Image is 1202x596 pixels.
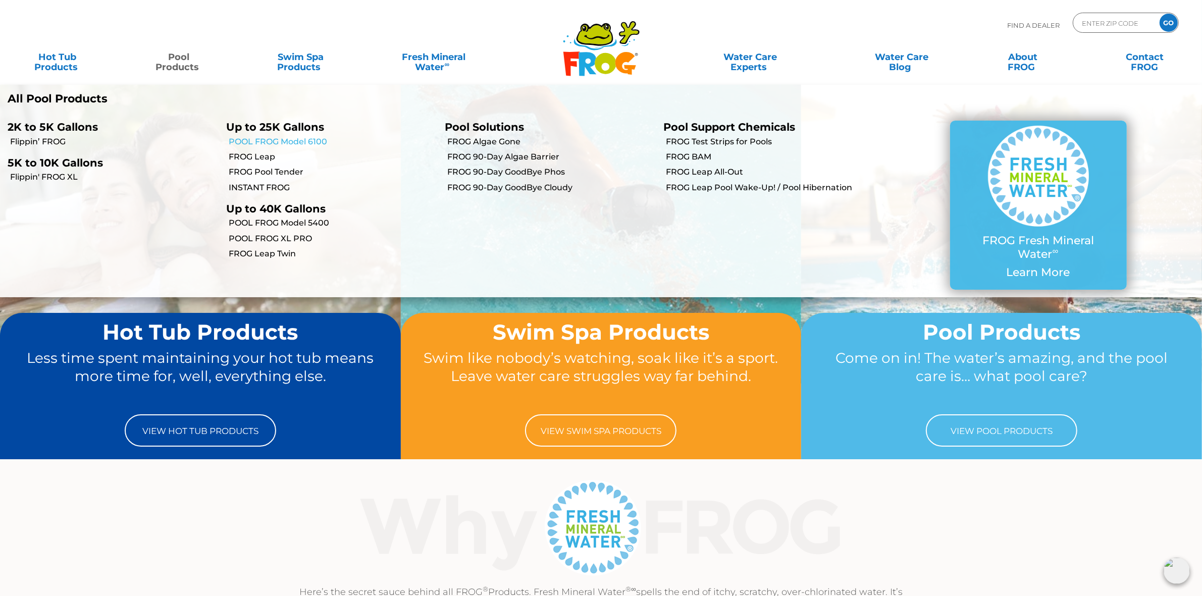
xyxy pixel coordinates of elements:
[625,585,636,593] sup: ®∞
[666,167,874,178] a: FROG Leap All-Out
[976,47,1070,67] a: AboutFROG
[447,136,656,147] a: FROG Algae Gone
[229,151,437,162] a: FROG Leap
[445,60,450,68] sup: ∞
[445,121,524,133] a: Pool Solutions
[970,234,1107,261] p: FROG Fresh Mineral Water
[8,121,211,133] p: 2K to 5K Gallons
[229,167,437,178] a: FROG Pool Tender
[1081,16,1149,30] input: Zip Code Form
[1098,47,1192,67] a: ContactFROG
[1160,14,1178,32] input: GO
[666,136,874,147] a: FROG Test Strips for Pools
[375,47,493,67] a: Fresh MineralWater∞
[19,349,382,404] p: Less time spent maintaining your hot tub means more time for, well, everything else.
[19,320,382,344] h2: Hot Tub Products
[8,92,594,105] a: All Pool Products
[447,151,656,162] a: FROG 90-Day Algae Barrier
[229,182,437,193] a: INSTANT FROG
[229,218,437,229] a: POOL FROG Model 5400
[447,182,656,193] a: FROG 90-Day GoodBye Cloudy
[229,136,437,147] a: POOL FROG Model 6100
[525,414,676,447] a: View Swim Spa Products
[10,172,219,183] a: Flippin' FROG XL
[970,126,1107,284] a: FROG Fresh Mineral Water∞ Learn More
[447,167,656,178] a: FROG 90-Day GoodBye Phos
[820,320,1183,344] h2: Pool Products
[854,47,949,67] a: Water CareBlog
[483,585,488,593] sup: ®
[340,477,862,578] img: Why Frog
[10,136,219,147] a: Flippin’ FROG
[125,414,276,447] a: View Hot Tub Products
[420,320,782,344] h2: Swim Spa Products
[132,47,226,67] a: PoolProducts
[229,248,437,259] a: FROG Leap Twin
[10,47,104,67] a: Hot TubProducts
[226,121,430,133] p: Up to 25K Gallons
[253,47,348,67] a: Swim SpaProducts
[970,266,1107,279] p: Learn More
[663,121,867,133] p: Pool Support Chemicals
[1164,558,1190,584] img: openIcon
[666,151,874,162] a: FROG BAM
[8,156,211,169] p: 5K to 10K Gallons
[229,233,437,244] a: POOL FROG XL PRO
[666,182,874,193] a: FROG Leap Pool Wake-Up! / Pool Hibernation
[420,349,782,404] p: Swim like nobody’s watching, soak like it’s a sport. Leave water care struggles way far behind.
[926,414,1077,447] a: View Pool Products
[226,202,430,215] p: Up to 40K Gallons
[1007,13,1060,38] p: Find A Dealer
[820,349,1183,404] p: Come on in! The water’s amazing, and the pool care is… what pool care?
[673,47,827,67] a: Water CareExperts
[1053,246,1059,256] sup: ∞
